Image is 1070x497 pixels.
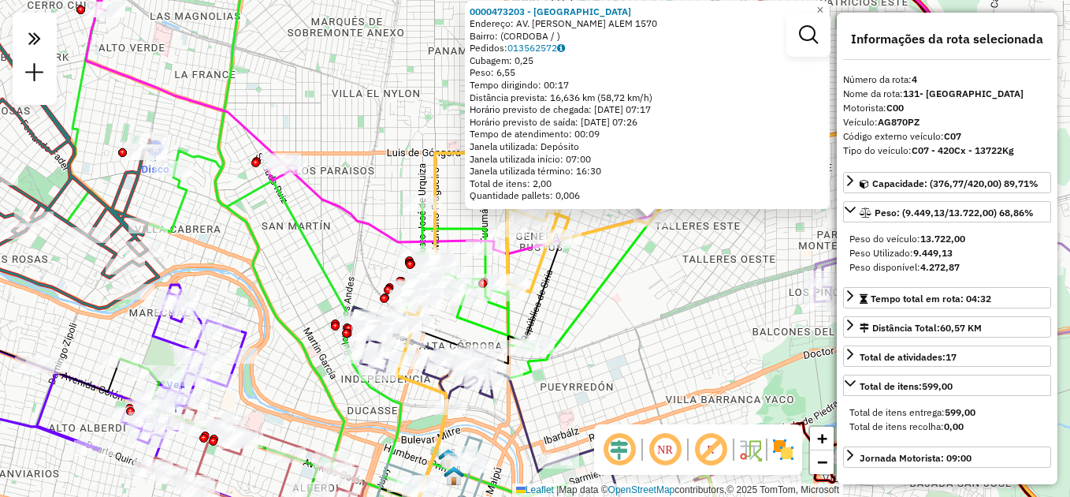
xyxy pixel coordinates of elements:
[946,351,957,363] strong: 17
[19,57,50,92] a: Nova sessão e pesquisa
[843,316,1051,338] a: Distância Total:60,57 KM
[646,431,684,469] span: Ocultar NR
[444,465,464,486] img: UDC - Córdoba
[470,6,631,17] a: 0000473203 - [GEOGRAPHIC_DATA]
[849,405,1045,420] div: Total de itens entrega:
[470,103,825,116] div: Horário previsto de chegada: [DATE] 07:17
[944,420,964,432] strong: 0,00
[920,233,965,245] strong: 13.722,00
[912,144,1014,156] strong: C07 - 420Cx - 13722Kg
[843,399,1051,440] div: Total de itens:599,00
[843,87,1051,101] div: Nome da rota:
[849,233,965,245] span: Peso do veículo:
[470,116,825,129] div: Horário previsto de saída: [DATE] 07:26
[557,43,565,53] i: Observações
[843,172,1051,193] a: Capacidade: (376,77/420,00) 89,71%
[771,437,796,462] img: Exibir/Ocultar setores
[843,287,1051,308] a: Tempo total em rota: 04:32
[945,406,975,418] strong: 599,00
[507,42,565,54] a: 013562572
[470,140,825,153] div: Janela utilizada: Depósito
[843,101,1051,115] div: Motorista:
[438,448,459,469] img: UDC Cordoba
[470,153,825,166] div: Janela utilizada início: 07:00
[470,66,515,78] span: Peso: 6,55
[556,484,559,495] span: |
[810,427,834,450] a: Zoom in
[875,207,1034,219] span: Peso: (9.449,13/13.722,00) 68,86%
[860,451,972,465] div: Jornada Motorista: 09:00
[886,102,904,114] strong: C00
[470,42,825,54] div: Pedidos:
[849,260,1045,275] div: Peso disponível:
[470,92,825,104] div: Distância prevista: 16,636 km (58,72 km/h)
[817,452,827,472] span: −
[843,346,1051,367] a: Total de atividades:17
[940,322,982,334] span: 60,57 KM
[860,321,982,335] div: Distância Total:
[878,116,920,128] strong: AG870PZ
[849,246,1045,260] div: Peso Utilizado:
[600,431,638,469] span: Ocultar deslocamento
[810,450,834,474] a: Zoom out
[692,431,730,469] span: Exibir rótulo
[470,177,825,190] div: Total de itens: 2,00
[843,375,1051,396] a: Total de itens:599,00
[19,22,50,55] em: Clique aqui para maximizar o painel
[470,165,825,177] div: Janela utilizada término: 16:30
[843,32,1051,47] h4: Informações da rota selecionada
[843,73,1051,87] div: Número da rota:
[470,79,825,92] div: Tempo dirigindo: 00:17
[843,144,1051,158] div: Tipo do veículo:
[470,6,825,203] div: Tempo de atendimento: 00:09
[843,201,1051,222] a: Peso: (9.449,13/13.722,00) 68,86%
[843,129,1051,144] div: Código externo veículo:
[470,30,825,43] div: Bairro: (CORDOBA / )
[793,19,824,50] a: Exibir filtros
[843,115,1051,129] div: Veículo:
[903,88,1024,99] strong: 131- [GEOGRAPHIC_DATA]
[860,379,953,394] div: Total de itens:
[816,3,823,17] span: ×
[843,447,1051,468] a: Jornada Motorista: 09:00
[843,226,1051,281] div: Peso: (9.449,13/13.722,00) 68,86%
[849,420,1045,434] div: Total de itens recolha:
[944,130,961,142] strong: C07
[136,403,175,419] div: Atividade não roteirizada - Juan Ignacio Masjoan
[872,177,1038,189] span: Capacidade: (376,77/420,00) 89,71%
[922,380,953,392] strong: 599,00
[920,261,960,273] strong: 4.272,87
[817,428,827,448] span: +
[913,247,953,259] strong: 9.449,13
[470,17,825,30] div: Endereço: AV. [PERSON_NAME] ALEM 1570
[737,437,763,462] img: Fluxo de ruas
[811,1,830,20] a: Close popup
[470,189,825,202] div: Quantidade pallets: 0,006
[860,351,957,363] span: Total de atividades:
[512,484,843,497] div: Map data © contributors,© 2025 TomTom, Microsoft
[516,484,554,495] a: Leaflet
[912,73,917,85] strong: 4
[871,293,991,305] span: Tempo total em rota: 04:32
[470,54,533,66] span: Cubagem: 0,25
[608,484,675,495] a: OpenStreetMap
